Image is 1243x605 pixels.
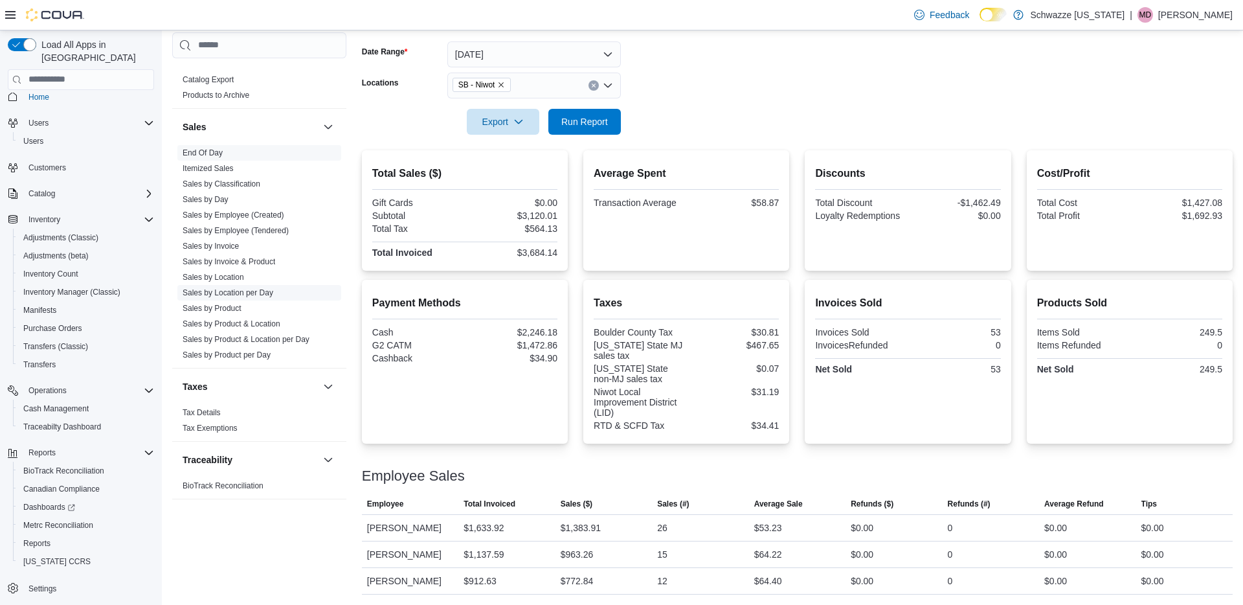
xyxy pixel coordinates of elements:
[3,185,159,203] button: Catalog
[183,179,260,188] a: Sales by Classification
[911,198,1001,208] div: -$1,462.49
[1037,364,1074,374] strong: Net Sold
[23,89,154,105] span: Home
[28,385,67,396] span: Operations
[18,357,61,372] a: Transfers
[23,160,71,176] a: Customers
[362,78,399,88] label: Locations
[36,38,154,64] span: Load All Apps in [GEOGRAPHIC_DATA]
[458,78,495,91] span: SB - Niwot
[561,547,594,562] div: $963.26
[754,499,803,509] span: Average Sale
[18,248,94,264] a: Adjustments (beta)
[3,87,159,106] button: Home
[948,520,953,536] div: 0
[1044,520,1067,536] div: $0.00
[23,159,154,176] span: Customers
[183,257,275,266] a: Sales by Invoice & Product
[1044,547,1067,562] div: $0.00
[23,484,100,494] span: Canadian Compliance
[497,81,505,89] button: Remove SB - Niwot from selection in this group
[911,364,1001,374] div: 53
[18,230,154,245] span: Adjustments (Classic)
[183,90,249,100] span: Products to Archive
[18,284,126,300] a: Inventory Manager (Classic)
[372,223,462,234] div: Total Tax
[657,499,689,509] span: Sales (#)
[1132,340,1222,350] div: 0
[657,520,667,536] div: 26
[28,188,55,199] span: Catalog
[18,463,109,479] a: BioTrack Reconciliation
[1141,520,1164,536] div: $0.00
[23,115,154,131] span: Users
[453,78,511,92] span: SB - Niwot
[23,251,89,261] span: Adjustments (beta)
[13,462,159,480] button: BioTrack Reconciliation
[18,302,62,318] a: Manifests
[13,480,159,498] button: Canadian Compliance
[3,444,159,462] button: Reports
[183,481,263,491] span: BioTrack Reconciliation
[23,445,61,461] button: Reports
[183,273,244,282] a: Sales by Location
[23,404,89,414] span: Cash Management
[18,401,94,417] a: Cash Management
[467,247,557,258] div: $3,684.14
[18,481,154,497] span: Canadian Compliance
[594,327,684,337] div: Boulder County Tax
[561,573,594,589] div: $772.84
[23,383,72,398] button: Operations
[13,498,159,516] a: Dashboards
[18,554,96,569] a: [US_STATE] CCRS
[3,382,159,400] button: Operations
[183,179,260,189] span: Sales by Classification
[815,211,905,221] div: Loyalty Redemptions
[23,212,65,227] button: Inventory
[23,580,154,596] span: Settings
[594,387,684,418] div: Niwot Local Improvement District (LID)
[815,327,905,337] div: Invoices Sold
[689,340,779,350] div: $467.65
[372,211,462,221] div: Subtotal
[183,226,289,235] a: Sales by Employee (Tendered)
[13,132,159,150] button: Users
[1037,198,1127,208] div: Total Cost
[467,211,557,221] div: $3,120.01
[1130,7,1132,23] p: |
[3,211,159,229] button: Inventory
[851,499,893,509] span: Refunds ($)
[13,301,159,319] button: Manifests
[464,520,504,536] div: $1,633.92
[1037,327,1127,337] div: Items Sold
[18,357,154,372] span: Transfers
[183,120,318,133] button: Sales
[183,210,284,220] span: Sales by Employee (Created)
[18,536,56,551] a: Reports
[467,327,557,337] div: $2,246.18
[447,41,621,67] button: [DATE]
[594,340,684,361] div: [US_STATE] State MJ sales tax
[18,518,98,533] a: Metrc Reconciliation
[28,448,56,458] span: Reports
[594,166,779,181] h2: Average Spent
[911,340,1001,350] div: 0
[362,468,465,484] h3: Employee Sales
[18,463,154,479] span: BioTrack Reconciliation
[183,423,238,433] span: Tax Exemptions
[18,481,105,497] a: Canadian Compliance
[183,350,271,360] span: Sales by Product per Day
[980,21,980,22] span: Dark Mode
[362,542,458,567] div: [PERSON_NAME]
[1158,7,1233,23] p: [PERSON_NAME]
[372,166,557,181] h2: Total Sales ($)
[548,109,621,135] button: Run Report
[911,211,1001,221] div: $0.00
[1037,166,1222,181] h2: Cost/Profit
[183,148,223,158] span: End Of Day
[815,166,1000,181] h2: Discounts
[1132,364,1222,374] div: 249.5
[815,340,905,350] div: InvoicesRefunded
[23,466,104,476] span: BioTrack Reconciliation
[754,520,782,536] div: $53.23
